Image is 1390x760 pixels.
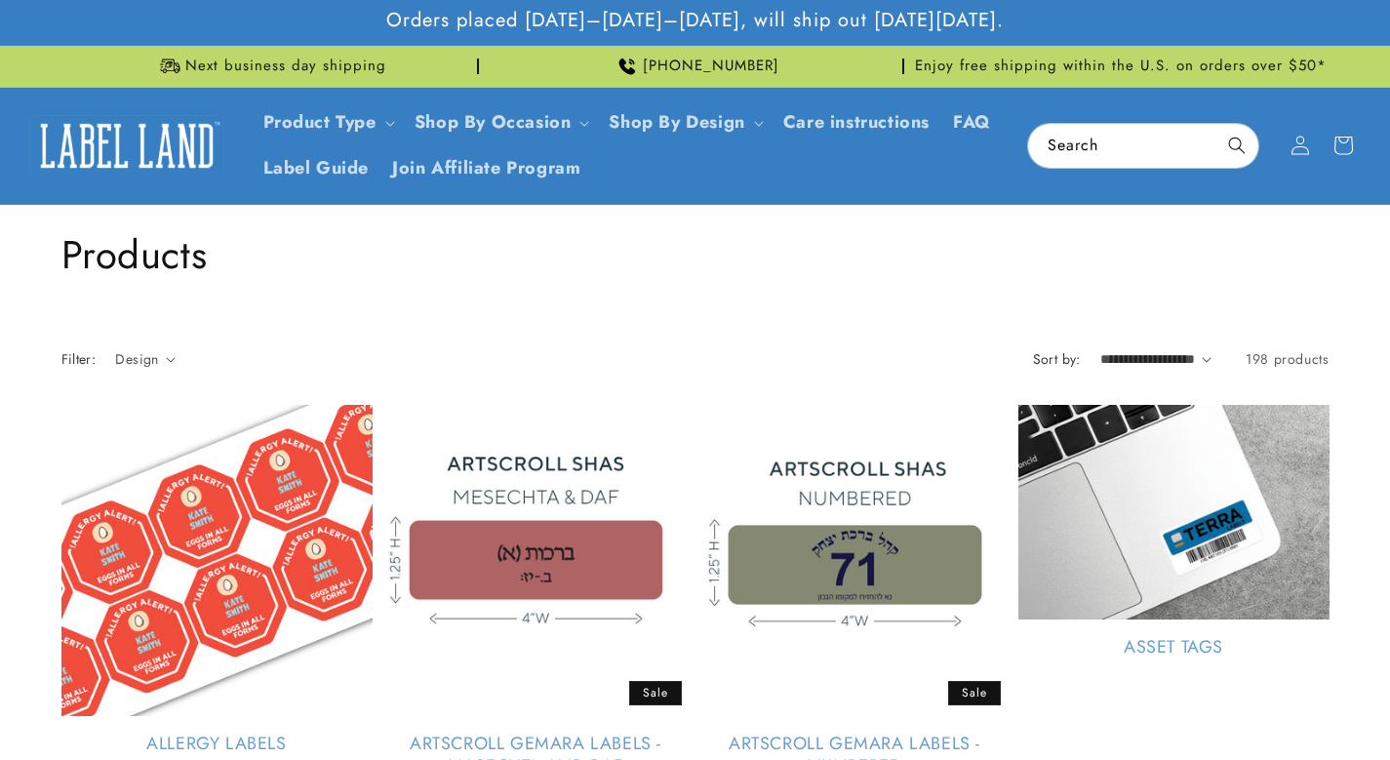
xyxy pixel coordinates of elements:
[392,157,580,180] span: Join Affiliate Program
[783,111,930,134] span: Care instructions
[252,145,381,191] a: Label Guide
[1033,349,1081,369] label: Sort by:
[609,109,744,135] a: Shop By Design
[61,46,479,87] div: Announcement
[185,57,386,76] span: Next business day shipping
[772,100,941,145] a: Care instructions
[61,733,373,755] a: Allergy Labels
[263,157,370,180] span: Label Guide
[487,46,904,87] div: Announcement
[597,100,771,145] summary: Shop By Design
[1246,349,1329,369] span: 198 products
[252,100,403,145] summary: Product Type
[61,229,1330,280] h1: Products
[912,46,1330,87] div: Announcement
[1215,124,1258,167] button: Search
[915,57,1327,76] span: Enjoy free shipping within the U.S. on orders over $50*
[1018,636,1330,659] a: Asset Tags
[380,145,592,191] a: Join Affiliate Program
[29,115,224,176] img: Label Land
[953,111,991,134] span: FAQ
[61,349,97,370] h2: Filter:
[941,100,1003,145] a: FAQ
[415,111,572,134] span: Shop By Occasion
[643,57,779,76] span: [PHONE_NUMBER]
[115,349,176,370] summary: Design (0 selected)
[115,349,158,369] span: Design
[263,109,377,135] a: Product Type
[22,108,232,183] a: Label Land
[386,8,1004,33] span: Orders placed [DATE]–[DATE]–[DATE], will ship out [DATE][DATE].
[403,100,598,145] summary: Shop By Occasion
